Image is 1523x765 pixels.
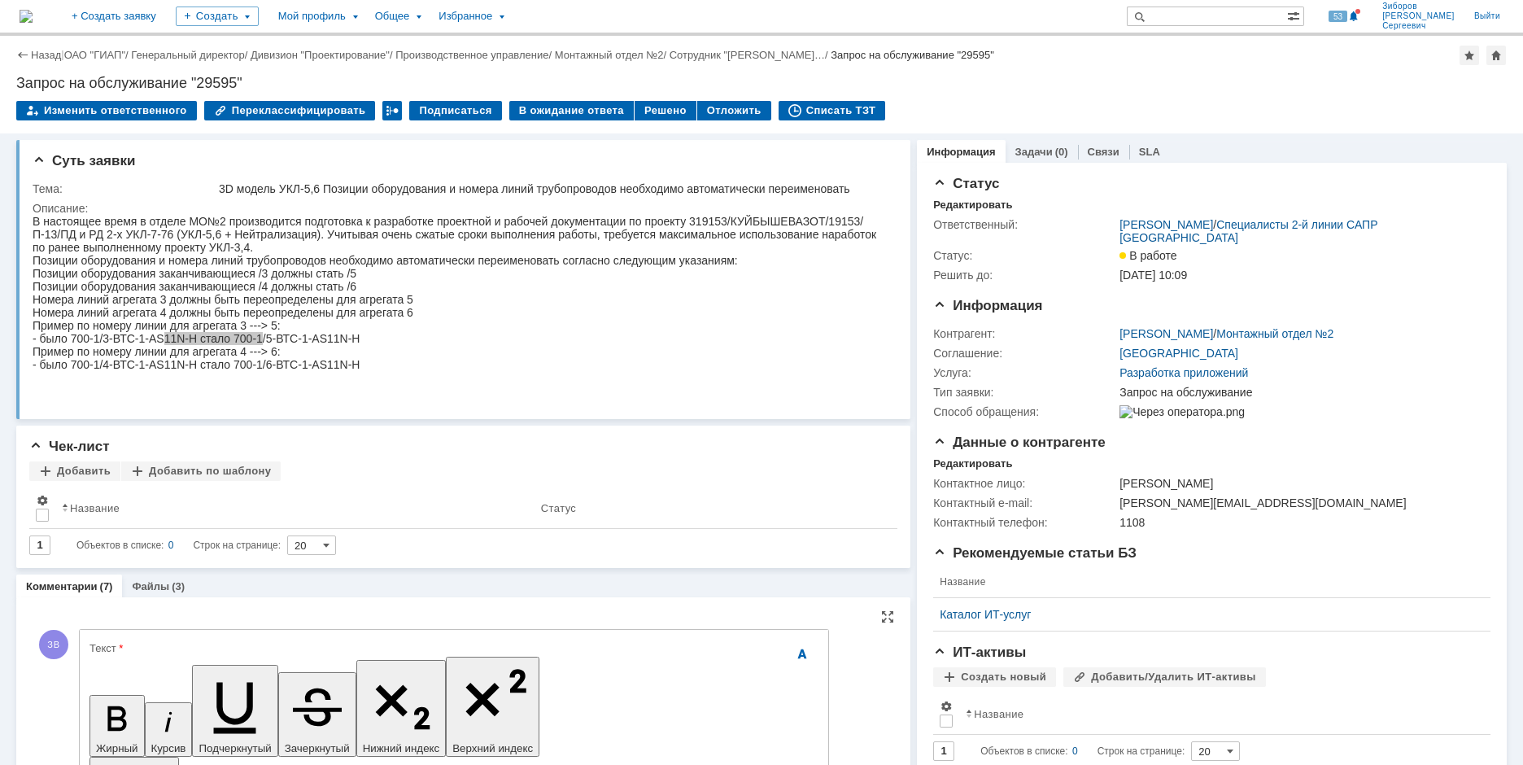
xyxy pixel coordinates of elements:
[96,742,138,754] span: Жирный
[41,59,145,72] span: 1/3-ВТС-1-AS11N-H
[1119,218,1482,244] div: /
[1486,46,1506,65] div: Сделать домашней страницей
[219,182,886,195] div: 3D модель УКЛ-5,6 Позиции оборудования и номера линий трубопроводов необходимо автоматически пере...
[1119,327,1333,340] div: /
[145,702,193,757] button: Курсив
[831,49,994,61] div: Запрос на обслуживание "29595"
[1119,218,1377,244] a: Специалисты 2-й линии САПР [GEOGRAPHIC_DATA]
[251,49,395,61] div: /
[27,26,31,39] span: "
[1119,218,1213,231] a: [PERSON_NAME]
[131,49,251,61] div: /
[356,660,447,757] button: Нижний индекс
[363,742,440,754] span: Нижний индекс
[89,695,145,757] button: Жирный
[446,657,539,757] button: Верхний индекс
[933,176,999,191] span: Статус
[33,153,135,168] span: Суть заявки
[29,439,110,454] span: Чек-лист
[1287,7,1303,23] span: Расширенный поиск
[61,48,63,60] div: |
[20,10,33,23] a: Перейти на домашнюю страницу
[927,146,995,158] a: Информация
[100,580,113,592] div: (7)
[1119,496,1482,509] div: [PERSON_NAME][EMAIL_ADDRESS][DOMAIN_NAME]
[933,249,1116,262] div: Статус:
[1119,347,1238,360] a: [GEOGRAPHIC_DATA]
[792,645,812,664] span: Скрыть панель инструментов
[1460,46,1479,65] div: Добавить в избранное
[176,7,259,26] div: Создать
[151,742,186,754] span: Курсив
[1216,327,1333,340] a: Монтажный отдел №2
[20,10,33,23] img: logo
[1139,146,1160,158] a: SLA
[1119,366,1248,379] a: Разработка приложений
[933,298,1042,313] span: Информация
[36,494,49,507] span: Настройки
[933,366,1116,379] div: Услуга:
[64,49,132,61] div: /
[933,269,1116,282] div: Решить до:
[55,487,535,529] th: Название
[1088,146,1119,158] a: Связи
[16,75,1507,91] div: Запрос на обслуживание "29595"
[132,580,169,592] a: Файлы
[278,672,356,757] button: Зачеркнутый
[1119,327,1213,340] a: [PERSON_NAME]
[933,566,1477,598] th: Название
[395,49,555,61] div: /
[940,608,1471,621] a: Каталог ИТ-услуг
[933,347,1116,360] div: Соглашение:
[555,49,664,61] a: Монтажный отдел №2
[1329,11,1347,22] span: 53
[70,502,120,514] div: Название
[933,327,1116,340] div: Контрагент:
[1119,249,1176,262] span: В работе
[940,700,953,713] span: Настройки
[1119,405,1245,418] img: Через оператора.png
[933,435,1106,450] span: Данные о контрагенте
[670,49,831,61] div: /
[933,386,1116,399] div: Тип заявки:
[26,580,98,592] a: Комментарии
[980,741,1185,761] i: Строк на странице:
[172,580,185,592] div: (3)
[199,742,271,754] span: Подчеркнутый
[933,218,1116,231] div: Ответственный:
[1382,2,1455,11] span: Зиборов
[1382,21,1455,31] span: Сергеевич
[1119,386,1482,399] div: Запрос на обслуживание
[933,477,1116,490] div: Контактное лицо:
[933,199,1012,212] div: Редактировать
[974,708,1023,720] div: Название
[31,49,61,61] a: Назад
[933,405,1116,418] div: Способ обращения:
[33,182,216,195] div: Тема:
[933,516,1116,529] div: Контактный телефон:
[1055,146,1068,158] div: (0)
[1072,741,1078,761] div: 0
[33,202,889,215] div: Описание:
[933,496,1116,509] div: Контактный e-mail:
[933,457,1012,470] div: Редактировать
[1015,146,1053,158] a: Задачи
[933,645,1026,660] span: ИТ-активы
[192,665,277,757] button: Подчеркнутый
[395,49,548,61] a: Производственное управление
[959,693,1477,735] th: Название
[452,742,533,754] span: Верхний индекс
[555,49,670,61] div: /
[535,487,884,529] th: Статус
[131,49,244,61] a: Генеральный директор
[7,7,238,72] div: Наименование линий неправильно написано. Номинальный диаметр присутствует в аннотациях а не в наз...
[980,745,1067,757] span: Объектов в списке:
[39,630,68,659] span: ЗВ
[933,545,1137,561] span: Рекомендуемые статьи БЗ
[541,502,576,514] div: Статус
[1382,11,1455,21] span: [PERSON_NAME]
[1119,516,1482,529] div: 1108
[64,49,125,61] a: ОАО "ГИАП"
[1119,477,1482,490] div: [PERSON_NAME]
